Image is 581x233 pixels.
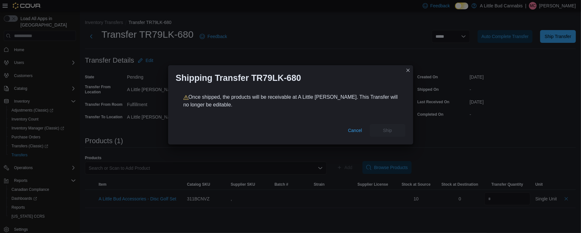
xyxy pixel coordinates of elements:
button: Cancel [346,124,365,137]
button: Ship [370,124,406,137]
button: Closes this modal window [404,66,412,74]
span: Cancel [348,127,362,134]
span: Ship [383,127,392,134]
h1: Shipping Transfer TR79LK-680 [176,73,301,83]
p: Once shipped, the products will be receivable at A Little [PERSON_NAME]. This Transfer will no lo... [183,93,398,109]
